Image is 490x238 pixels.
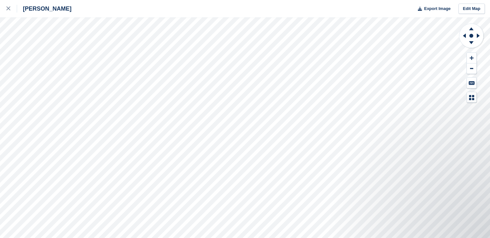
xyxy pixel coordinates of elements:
button: Export Image [414,4,451,14]
span: Export Image [424,5,450,12]
button: Map Legend [467,92,476,103]
a: Edit Map [458,4,485,14]
button: Zoom In [467,53,476,63]
div: [PERSON_NAME] [17,5,72,13]
button: Keyboard Shortcuts [467,78,476,88]
button: Zoom Out [467,63,476,74]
